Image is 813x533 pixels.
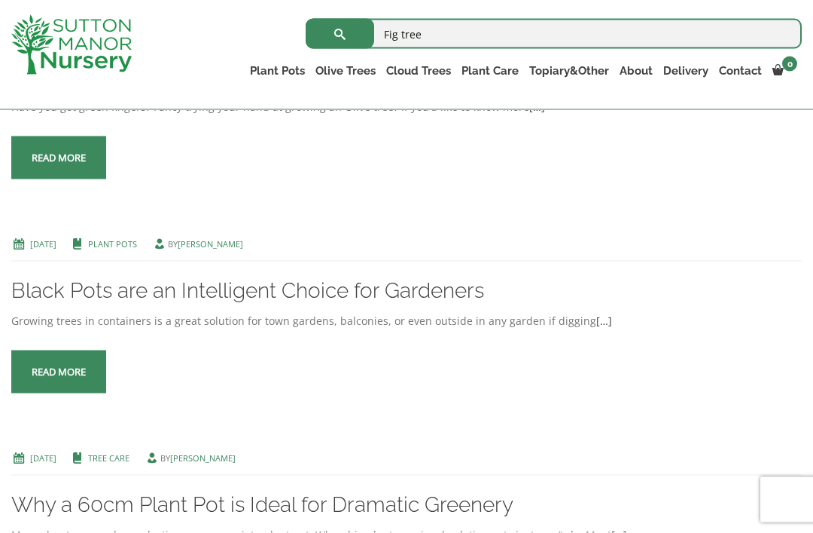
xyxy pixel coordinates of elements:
[88,452,129,464] a: Tree Care
[88,238,137,250] a: Plant Pots
[310,60,381,81] a: Olive Trees
[381,60,456,81] a: Cloud Trees
[152,238,243,250] span: by
[145,452,236,464] span: by
[245,60,310,81] a: Plant Pots
[524,60,614,81] a: Topiary&Other
[306,19,802,49] input: Search...
[11,492,513,517] a: Why a 60cm Plant Pot is Ideal for Dramatic Greenery
[11,15,132,75] img: logo
[30,452,56,464] a: [DATE]
[614,60,658,81] a: About
[456,60,524,81] a: Plant Care
[178,238,243,250] a: [PERSON_NAME]
[11,136,106,179] a: Read more
[714,60,767,81] a: Contact
[596,314,612,328] a: […]
[30,238,56,250] a: [DATE]
[11,351,106,394] a: Read more
[658,60,714,81] a: Delivery
[170,452,236,464] a: [PERSON_NAME]
[767,60,802,81] a: 0
[11,312,802,330] div: Growing trees in containers is a great solution for town gardens, balconies, or even outside in a...
[11,278,484,303] a: Black Pots are an Intelligent Choice for Gardeners
[782,57,797,72] span: 0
